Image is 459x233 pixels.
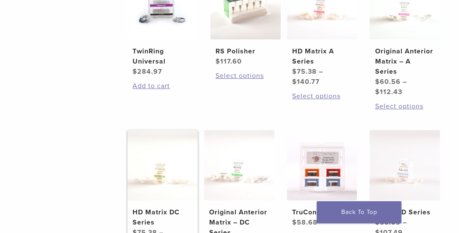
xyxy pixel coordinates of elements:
[292,78,320,86] bdi: 140.77
[292,218,318,227] bdi: 58.68
[292,207,352,217] h2: TruContact Kit
[403,78,407,86] span: –
[133,207,192,227] h2: HD Matrix DC Series
[287,130,357,200] img: TruContact Kit
[375,218,401,227] bdi: 58.09
[292,218,297,227] span: $
[287,130,357,227] a: TruContact KitTruContact Kit $58.68
[292,78,297,86] span: $
[317,201,401,223] a: Back To Top
[375,88,380,96] span: $
[375,207,435,217] h2: Biofit HD Series
[204,130,274,200] img: Original Anterior Matrix - DC Series
[292,67,297,76] span: $
[375,88,402,96] bdi: 112.43
[292,91,352,101] a: Select options for “HD Matrix A Series”
[375,218,380,227] span: $
[216,57,220,66] span: $
[375,78,380,86] span: $
[375,101,435,111] a: Select options for “Original Anterior Matrix - A Series”
[133,67,137,76] span: $
[216,57,242,66] bdi: 117.60
[375,78,401,86] bdi: 60.56
[127,130,198,200] img: HD Matrix DC Series
[133,67,162,76] bdi: 284.97
[319,67,323,76] span: –
[292,46,352,67] h2: HD Matrix A Series
[133,81,192,91] a: Add to cart: “TwinRing Universal”
[216,46,275,56] h2: RS Polisher
[292,67,317,76] bdi: 75.38
[403,218,407,227] span: –
[370,130,440,200] img: Biofit HD Series
[133,46,192,67] h2: TwinRing Universal
[375,46,435,77] h2: Original Anterior Matrix – A Series
[216,71,275,81] a: Select options for “RS Polisher”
